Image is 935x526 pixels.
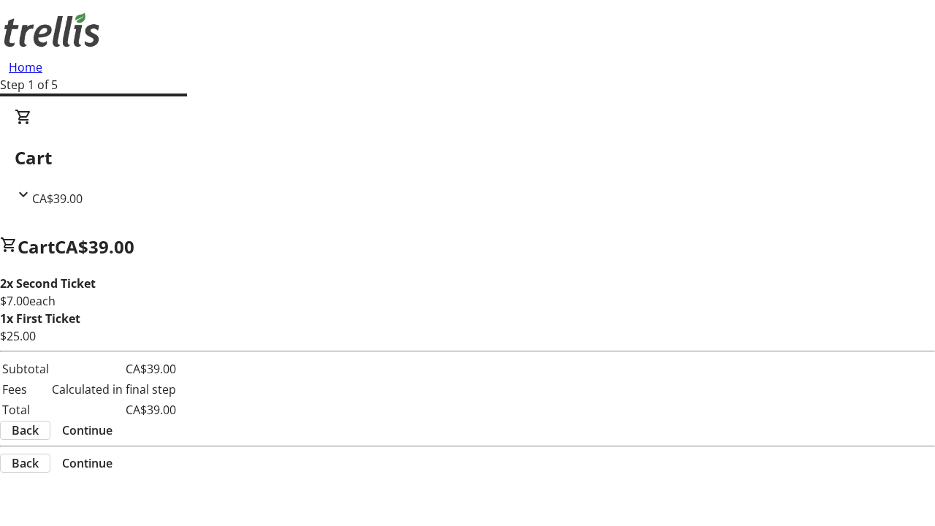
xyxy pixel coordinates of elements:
[15,145,920,171] h2: Cart
[51,380,177,399] td: Calculated in final step
[32,191,83,207] span: CA$39.00
[50,422,124,439] button: Continue
[62,422,112,439] span: Continue
[50,454,124,472] button: Continue
[51,400,177,419] td: CA$39.00
[18,235,55,259] span: Cart
[15,108,920,207] div: CartCA$39.00
[55,235,134,259] span: CA$39.00
[1,359,50,378] td: Subtotal
[1,380,50,399] td: Fees
[12,422,39,439] span: Back
[1,400,50,419] td: Total
[12,454,39,472] span: Back
[62,454,112,472] span: Continue
[51,359,177,378] td: CA$39.00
